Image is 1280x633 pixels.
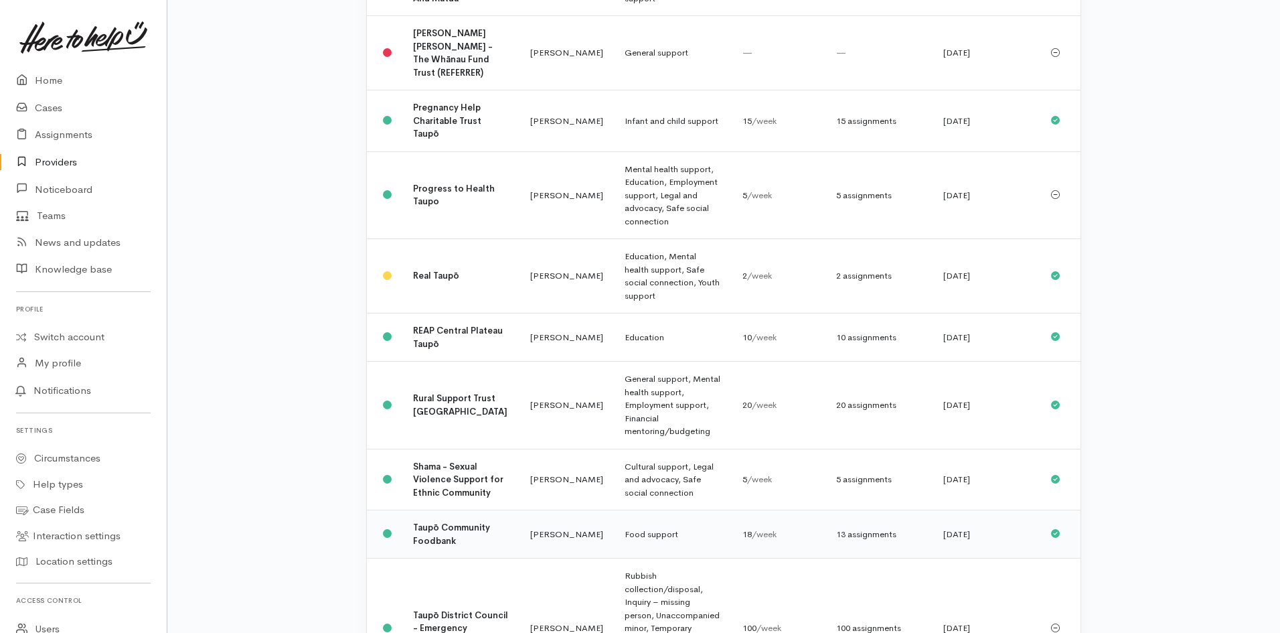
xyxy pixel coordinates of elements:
[836,47,846,58] span: —
[836,528,922,541] div: 13 assignments
[519,362,614,449] td: [PERSON_NAME]
[836,331,922,344] div: 10 assignments
[933,449,1040,510] td: [DATE]
[614,151,732,239] td: Mental health support, Education, Employment support, Legal and advocacy, Safe social connection
[933,510,1040,559] td: [DATE]
[752,529,777,540] span: /week
[519,510,614,559] td: [PERSON_NAME]
[742,473,815,486] div: 5
[614,90,732,152] td: Infant and child support
[933,239,1040,313] td: [DATE]
[413,183,495,208] b: Progress to Health Taupo
[933,313,1040,362] td: [DATE]
[742,189,815,202] div: 5
[413,27,493,78] b: [PERSON_NAME] [PERSON_NAME] - The Whānau Fund Trust (REFERRER)
[413,393,507,417] b: Rural Support Trust [GEOGRAPHIC_DATA]
[933,362,1040,449] td: [DATE]
[836,115,922,128] div: 15 assignments
[747,474,772,485] span: /week
[519,90,614,152] td: [PERSON_NAME]
[752,399,777,411] span: /week
[413,461,503,498] b: Shama - Sexual Violence Support for Ethnic Community
[742,115,815,128] div: 15
[747,190,772,201] span: /week
[933,151,1040,239] td: [DATE]
[614,313,732,362] td: Education
[836,473,922,486] div: 5 assignments
[413,325,503,350] b: REAP Central Plateau Taupō
[742,47,752,58] span: —
[614,510,732,559] td: Food support
[519,313,614,362] td: [PERSON_NAME]
[933,90,1040,152] td: [DATE]
[614,362,732,449] td: General support, Mental health support, Employment support, Financial mentoring/budgeting
[836,189,922,202] div: 5 assignments
[747,270,772,281] span: /week
[742,269,815,283] div: 2
[519,239,614,313] td: [PERSON_NAME]
[16,421,151,439] h6: Settings
[519,449,614,510] td: [PERSON_NAME]
[413,102,481,139] b: Pregnancy Help Charitable Trust Taupō
[519,16,614,90] td: [PERSON_NAME]
[752,332,777,343] span: /week
[16,300,151,318] h6: Profile
[614,16,732,90] td: General support
[752,115,777,127] span: /week
[614,449,732,510] td: Cultural support, Legal and advocacy, Safe social connection
[742,528,815,541] div: 18
[742,399,815,412] div: 20
[742,331,815,344] div: 10
[933,16,1040,90] td: [DATE]
[614,239,732,313] td: Education, Mental health support, Safe social connection, Youth support
[836,399,922,412] div: 20 assignments
[413,270,459,281] b: Real Taupō
[519,151,614,239] td: [PERSON_NAME]
[413,522,490,547] b: Taupō Community Foodbank
[16,591,151,610] h6: Access control
[836,269,922,283] div: 2 assignments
